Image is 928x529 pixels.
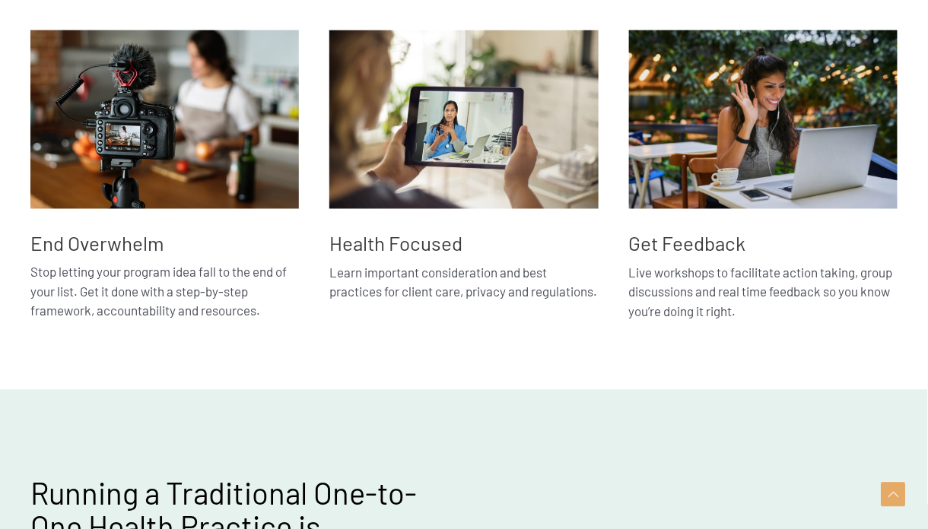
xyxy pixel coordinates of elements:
p: Live workshops to facilitate action taking, group discussions and real time feedback so you know ... [629,264,898,330]
h4: Health Focused [329,232,598,255]
h4: End Overwhelm [30,232,299,255]
img: HEALTH FOCUSED [329,30,598,210]
img: END OVERWHELM [30,30,299,209]
p: Stop letting your program idea fall to the end of your list. Get it done with a step-by-step fram... [30,263,299,329]
h4: Get Feedback [629,232,898,255]
img: get-feedback [629,30,898,210]
span: Learn important consideration and best practices for client care, privacy and regulations. [329,265,597,300]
